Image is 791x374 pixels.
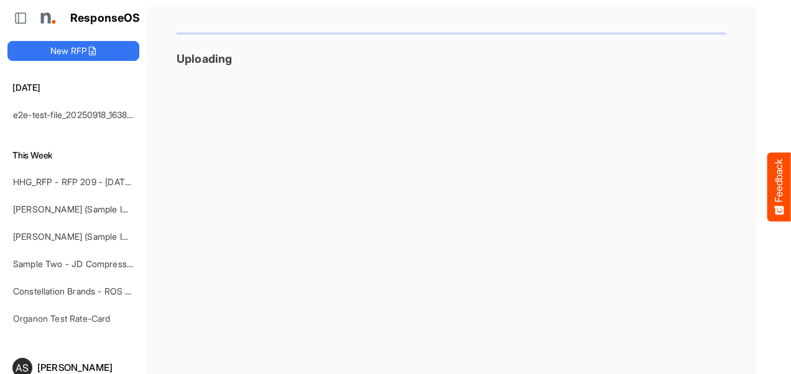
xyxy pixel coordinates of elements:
[70,12,141,25] h1: ResponseOS
[13,204,237,214] a: [PERSON_NAME] (Sample Import) [DATE] - Flyer - Short
[13,176,185,187] a: HHG_RFP - RFP 209 - [DATE] - ROS TEST
[7,41,139,61] button: New RFP
[7,148,139,162] h6: This Week
[16,363,29,373] span: AS
[13,231,206,242] a: [PERSON_NAME] (Sample Import) [DATE] - Flyer
[13,286,149,296] a: Constellation Brands - ROS prices
[767,153,791,222] button: Feedback
[34,6,59,30] img: Northell
[13,258,145,269] a: Sample Two - JD Compressed 2
[13,109,137,120] a: e2e-test-file_20250918_163829
[7,81,139,94] h6: [DATE]
[177,52,726,65] h3: Uploading
[37,363,134,372] div: [PERSON_NAME]
[13,313,111,324] a: Organon Test Rate-Card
